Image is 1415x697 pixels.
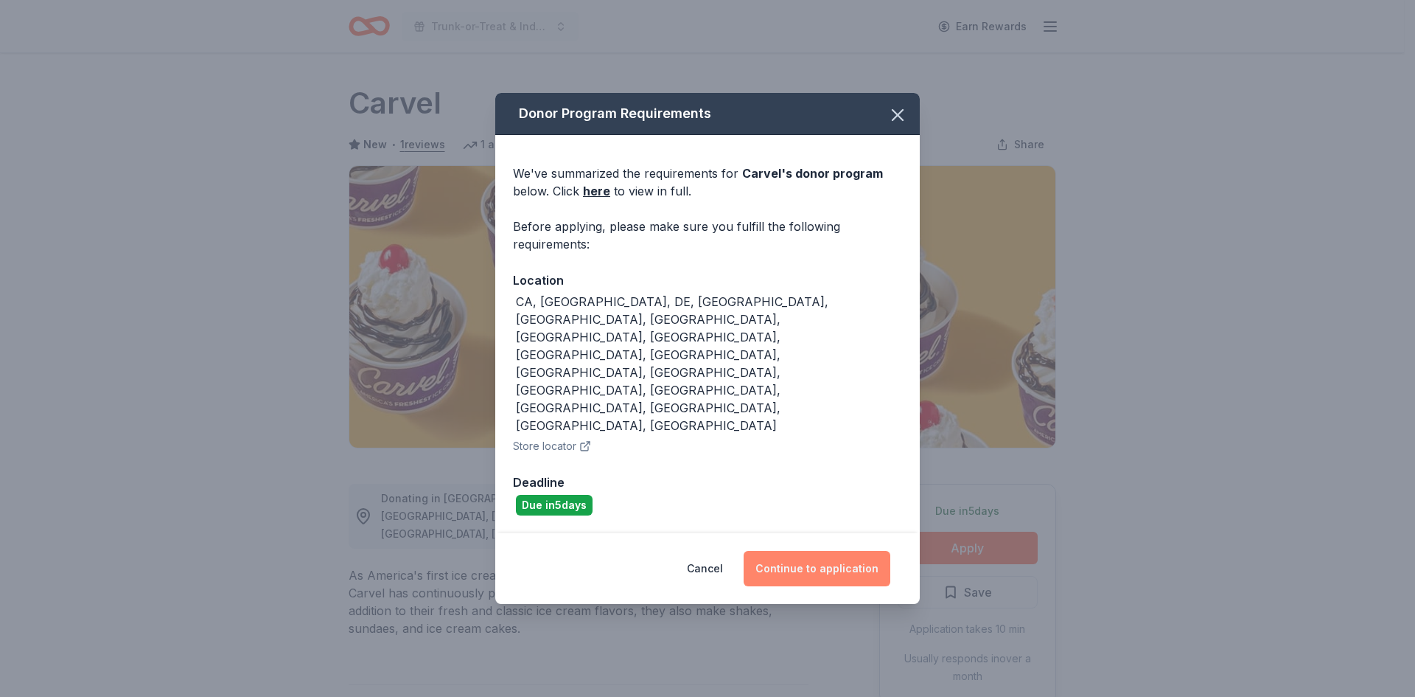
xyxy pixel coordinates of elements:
button: Store locator [513,437,591,455]
div: We've summarized the requirements for below. Click to view in full. [513,164,902,200]
div: Due in 5 days [516,495,593,516]
div: Before applying, please make sure you fulfill the following requirements: [513,218,902,253]
div: Location [513,271,902,290]
span: Carvel 's donor program [742,166,883,181]
div: Deadline [513,473,902,492]
div: CA, [GEOGRAPHIC_DATA], DE, [GEOGRAPHIC_DATA], [GEOGRAPHIC_DATA], [GEOGRAPHIC_DATA], [GEOGRAPHIC_D... [516,293,902,434]
div: Donor Program Requirements [495,93,920,135]
a: here [583,182,610,200]
button: Cancel [687,551,723,586]
button: Continue to application [744,551,890,586]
